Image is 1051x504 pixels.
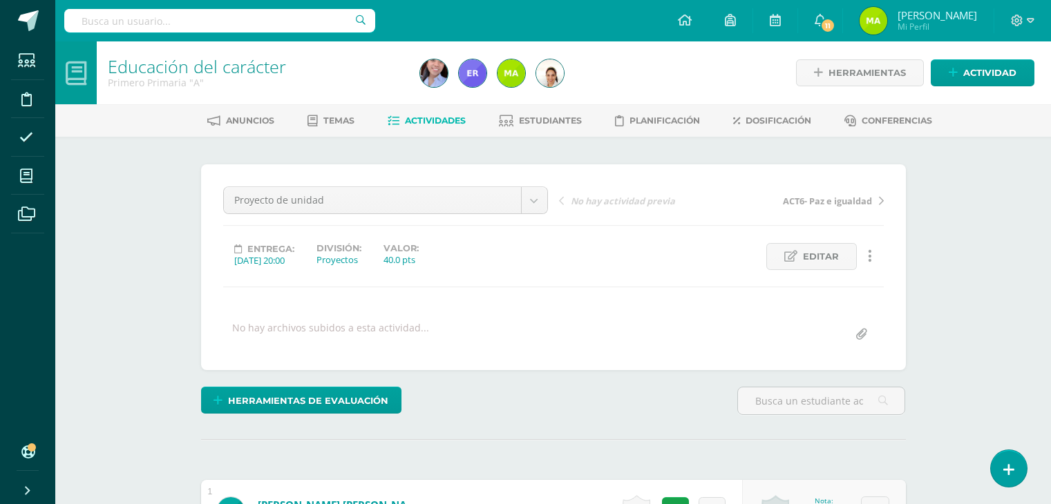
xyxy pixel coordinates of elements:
[963,60,1016,86] span: Actividad
[384,253,419,266] div: 40.0 pts
[803,244,839,269] span: Editar
[201,387,401,414] a: Herramientas de evaluación
[738,387,905,414] input: Busca un estudiante aquí...
[629,115,700,126] span: Planificación
[571,195,675,207] span: No hay actividad previa
[796,59,924,86] a: Herramientas
[232,321,429,348] div: No hay archivos subidos a esta actividad...
[64,9,375,32] input: Busca un usuario...
[420,59,448,87] img: 3e7f8260d6e5be980477c672129d8ea4.png
[721,193,884,207] a: ACT6- Paz e igualdad
[388,110,466,132] a: Actividades
[384,243,419,253] label: Valor:
[307,110,354,132] a: Temas
[234,254,294,266] div: [DATE] 20:00
[931,59,1034,86] a: Actividad
[459,59,486,87] img: ae9a95e7fb0bed71483c1d259134e85d.png
[316,253,361,266] div: Proyectos
[615,110,700,132] a: Planificación
[519,115,582,126] span: Estudiantes
[829,60,906,86] span: Herramientas
[746,115,811,126] span: Dosificación
[228,388,388,414] span: Herramientas de evaluación
[499,110,582,132] a: Estudiantes
[844,110,932,132] a: Conferencias
[108,55,286,78] a: Educación del carácter
[405,115,466,126] span: Actividades
[733,110,811,132] a: Dosificación
[898,21,977,32] span: Mi Perfil
[898,8,977,22] span: [PERSON_NAME]
[108,57,404,76] h1: Educación del carácter
[783,195,872,207] span: ACT6- Paz e igualdad
[226,115,274,126] span: Anuncios
[108,76,404,89] div: Primero Primaria 'A'
[820,18,835,33] span: 11
[323,115,354,126] span: Temas
[234,187,511,213] span: Proyecto de unidad
[862,115,932,126] span: Conferencias
[498,59,525,87] img: c80006607dc2b58b34ed7896bdb0d8b1.png
[247,244,294,254] span: Entrega:
[207,110,274,132] a: Anuncios
[536,59,564,87] img: 5eb53e217b686ee6b2ea6dc31a66d172.png
[224,187,547,213] a: Proyecto de unidad
[860,7,887,35] img: c80006607dc2b58b34ed7896bdb0d8b1.png
[316,243,361,253] label: División:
